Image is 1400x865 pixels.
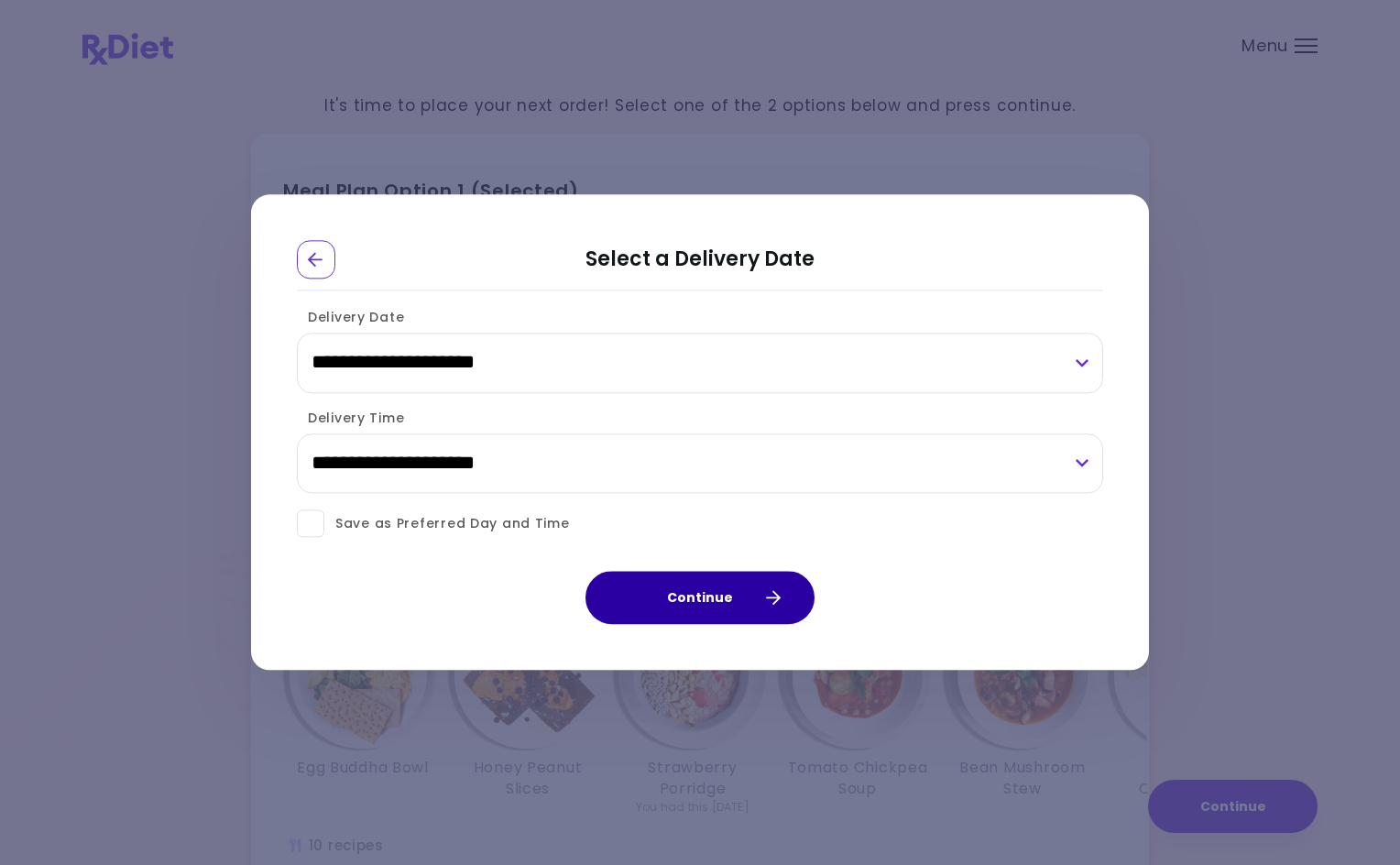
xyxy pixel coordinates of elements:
[297,240,1103,290] h2: Select a Delivery Date
[324,512,570,535] span: Save as Preferred Day and Time
[297,409,404,427] label: Delivery Time
[585,572,815,625] button: Continue
[297,308,404,326] label: Delivery Date
[297,240,335,279] div: Go Back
